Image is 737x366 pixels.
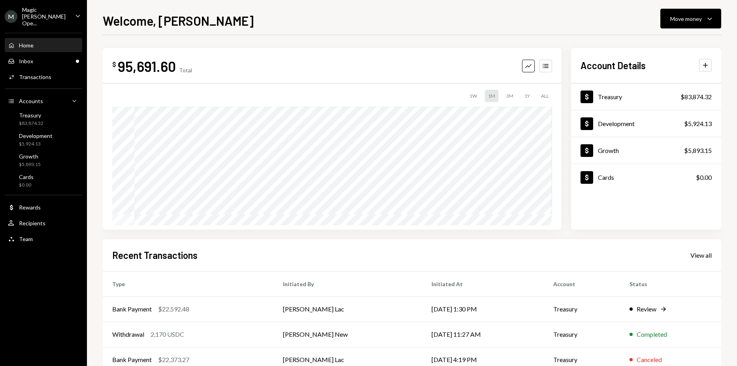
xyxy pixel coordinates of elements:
[620,271,721,296] th: Status
[151,330,184,339] div: 2,170 USDC
[5,151,82,170] a: Growth$5,893.15
[637,330,667,339] div: Completed
[112,304,152,314] div: Bank Payment
[179,67,192,74] div: Total
[112,330,144,339] div: Withdrawal
[103,271,273,296] th: Type
[684,146,712,155] div: $5,893.15
[19,141,53,147] div: $5,924.13
[538,90,552,102] div: ALL
[158,304,189,314] div: $22,592.48
[118,57,176,75] div: 95,691.60
[5,171,82,190] a: Cards$0.00
[598,147,619,154] div: Growth
[485,90,498,102] div: 1M
[690,251,712,259] a: View all
[544,296,620,322] td: Treasury
[598,93,622,100] div: Treasury
[571,110,721,137] a: Development$5,924.13
[5,130,82,149] a: Development$5,924.13
[503,90,516,102] div: 3M
[544,271,620,296] th: Account
[19,174,34,180] div: Cards
[19,132,53,139] div: Development
[680,92,712,102] div: $83,874.32
[112,355,152,364] div: Bank Payment
[112,60,116,68] div: $
[5,70,82,84] a: Transactions
[637,304,656,314] div: Review
[5,54,82,68] a: Inbox
[544,322,620,347] td: Treasury
[5,232,82,246] a: Team
[660,9,721,28] button: Move money
[5,10,17,23] div: M
[19,42,34,49] div: Home
[273,271,422,296] th: Initiated By
[19,204,41,211] div: Rewards
[19,182,34,189] div: $0.00
[5,38,82,52] a: Home
[521,90,533,102] div: 1Y
[598,174,614,181] div: Cards
[466,90,480,102] div: 1W
[670,15,702,23] div: Move money
[19,98,43,104] div: Accounts
[571,137,721,164] a: Growth$5,893.15
[19,236,33,242] div: Team
[684,119,712,128] div: $5,924.13
[5,216,82,230] a: Recipients
[22,6,69,26] div: Magic [PERSON_NAME] Ope...
[696,173,712,182] div: $0.00
[19,74,51,80] div: Transactions
[637,355,662,364] div: Canceled
[19,161,41,168] div: $5,893.15
[598,120,635,127] div: Development
[19,58,33,64] div: Inbox
[571,164,721,191] a: Cards$0.00
[112,249,198,262] h2: Recent Transactions
[581,59,646,72] h2: Account Details
[19,112,43,119] div: Treasury
[273,296,422,322] td: [PERSON_NAME] Lac
[422,271,543,296] th: Initiated At
[158,355,189,364] div: $22,373.27
[5,200,82,214] a: Rewards
[103,13,254,28] h1: Welcome, [PERSON_NAME]
[19,220,45,226] div: Recipients
[19,120,43,127] div: $83,874.32
[422,296,543,322] td: [DATE] 1:30 PM
[571,83,721,110] a: Treasury$83,874.32
[273,322,422,347] td: [PERSON_NAME] New
[19,153,41,160] div: Growth
[422,322,543,347] td: [DATE] 11:27 AM
[5,109,82,128] a: Treasury$83,874.32
[5,94,82,108] a: Accounts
